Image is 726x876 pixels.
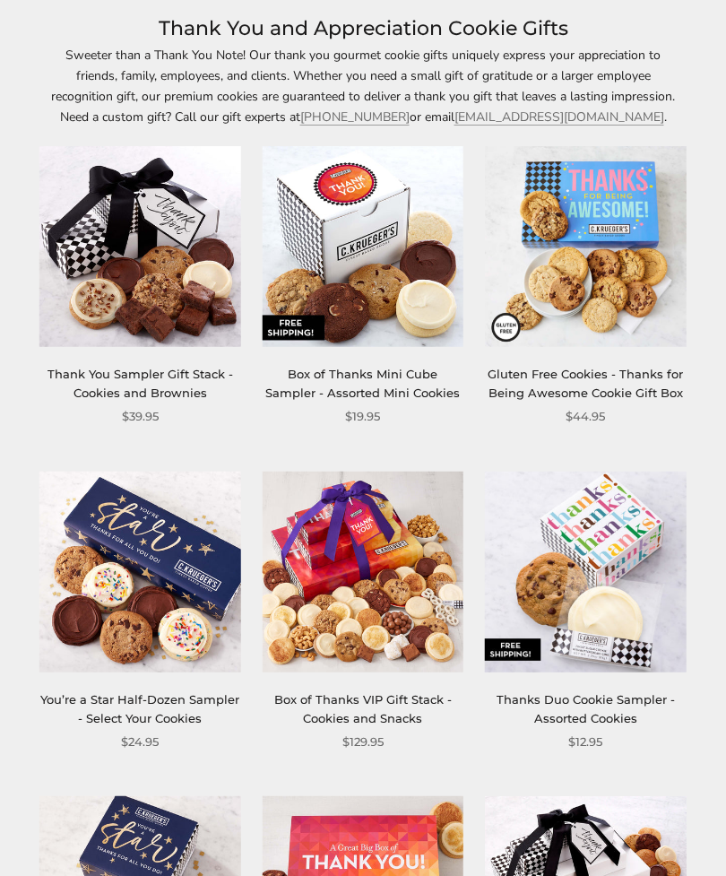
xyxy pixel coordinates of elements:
[265,367,460,400] a: Box of Thanks Mini Cube Sampler - Assorted Mini Cookies
[39,471,240,672] img: You’re a Star Half-Dozen Sampler - Select Your Cookies
[40,692,239,725] a: You’re a Star Half-Dozen Sampler - Select Your Cookies
[454,108,664,126] a: [EMAIL_ADDRESS][DOMAIN_NAME]
[45,45,681,127] p: Sweeter than a Thank You Note! Our thank you gourmet cookie gifts uniquely express your appreciat...
[48,367,233,400] a: Thank You Sampler Gift Stack - Cookies and Brownies
[263,146,463,347] img: Box of Thanks Mini Cube Sampler - Assorted Mini Cookies
[39,146,240,347] img: Thank You Sampler Gift Stack - Cookies and Brownies
[345,407,380,426] span: $19.95
[45,13,681,45] h1: Thank You and Appreciation Cookie Gifts
[300,108,410,126] a: [PHONE_NUMBER]
[14,808,186,862] iframe: Sign Up via Text for Offers
[566,407,605,426] span: $44.95
[121,733,159,751] span: $24.95
[122,407,159,426] span: $39.95
[485,471,686,672] img: Thanks Duo Cookie Sampler - Assorted Cookies
[274,692,452,725] a: Box of Thanks VIP Gift Stack - Cookies and Snacks
[342,733,384,751] span: $129.95
[485,146,686,347] img: Gluten Free Cookies - Thanks for Being Awesome Cookie Gift Box
[497,692,675,725] a: Thanks Duo Cookie Sampler - Assorted Cookies
[568,733,602,751] span: $12.95
[263,471,463,672] img: Box of Thanks VIP Gift Stack - Cookies and Snacks
[488,367,683,400] a: Gluten Free Cookies - Thanks for Being Awesome Cookie Gift Box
